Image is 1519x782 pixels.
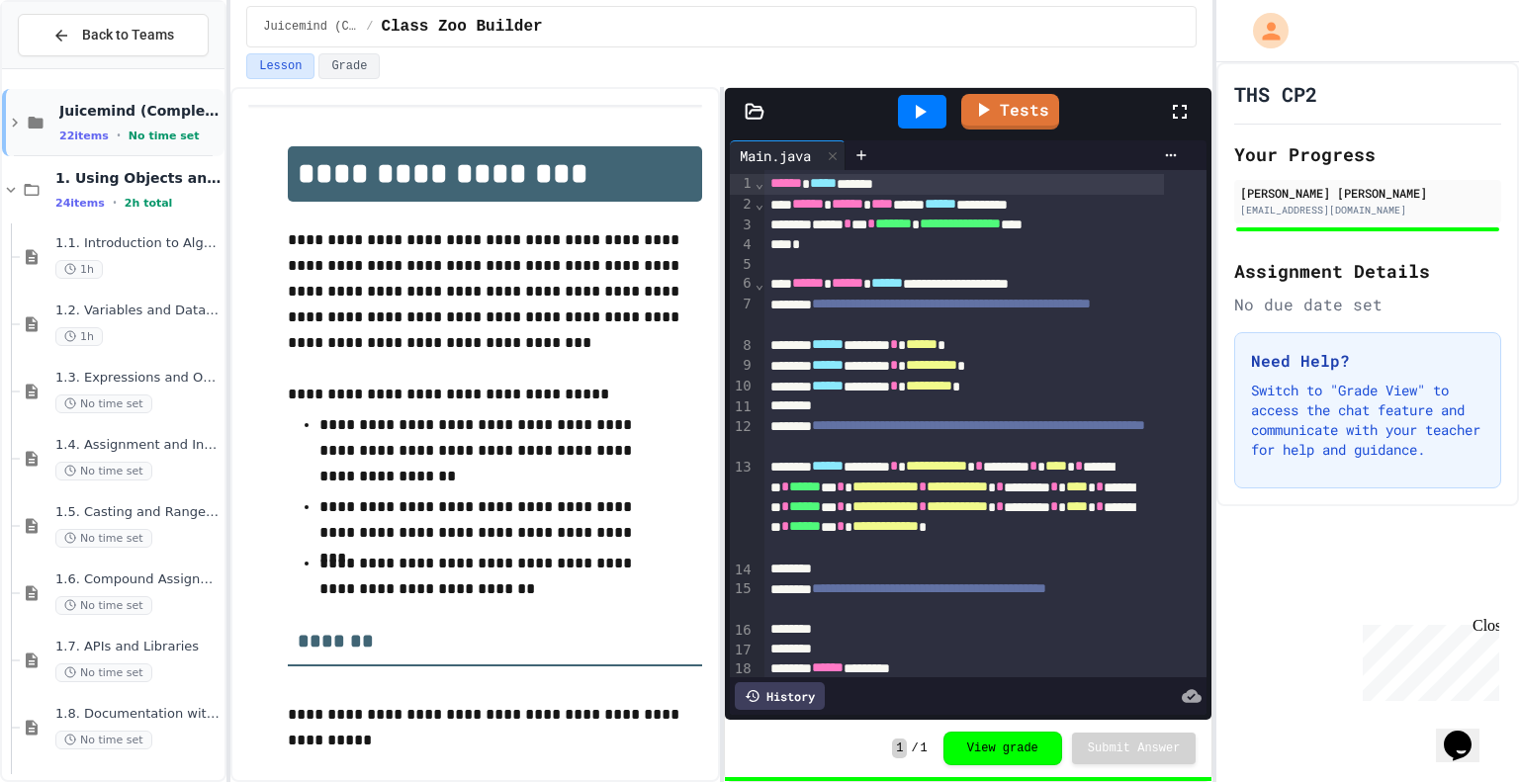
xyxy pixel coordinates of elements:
[125,197,173,210] span: 2h total
[55,169,221,187] span: 1. Using Objects and Methods
[730,641,755,660] div: 17
[55,639,221,655] span: 1.7. APIs and Libraries
[1251,381,1484,460] p: Switch to "Grade View" to access the chat feature and communicate with your teacher for help and ...
[1088,740,1181,756] span: Submit Answer
[55,437,221,454] span: 1.4. Assignment and Input
[117,128,121,143] span: •
[730,145,821,166] div: Main.java
[82,25,174,45] span: Back to Teams
[366,19,373,35] span: /
[730,417,755,459] div: 12
[730,579,755,621] div: 15
[129,130,200,142] span: No time set
[1234,80,1317,108] h1: THS CP2
[55,706,221,723] span: 1.8. Documentation with Comments and Preconditions
[55,663,152,682] span: No time set
[911,740,918,756] span: /
[55,394,152,413] span: No time set
[961,94,1059,130] a: Tests
[730,397,755,417] div: 11
[1232,8,1294,53] div: My Account
[730,216,755,236] div: 3
[1355,617,1499,701] iframe: chat widget
[59,102,221,120] span: Juicemind (Completed) Excersizes
[730,561,755,580] div: 14
[730,377,755,397] div: 10
[55,370,221,387] span: 1.3. Expressions and Output [New]
[755,196,764,212] span: Fold line
[730,274,755,295] div: 6
[730,621,755,641] div: 16
[55,596,152,615] span: No time set
[755,276,764,292] span: Fold line
[730,255,755,275] div: 5
[59,130,109,142] span: 22 items
[755,175,764,191] span: Fold line
[55,327,103,346] span: 1h
[730,195,755,216] div: 2
[1251,349,1484,373] h3: Need Help?
[55,197,105,210] span: 24 items
[113,195,117,211] span: •
[8,8,136,126] div: Chat with us now!Close
[18,14,209,56] button: Back to Teams
[730,174,755,195] div: 1
[892,739,907,758] span: 1
[1234,257,1501,285] h2: Assignment Details
[921,740,928,756] span: 1
[730,659,755,680] div: 18
[55,462,152,480] span: No time set
[246,53,314,79] button: Lesson
[730,356,755,377] div: 9
[55,303,221,319] span: 1.2. Variables and Data Types
[55,731,152,749] span: No time set
[263,19,358,35] span: Juicemind (Completed) Excersizes
[943,732,1062,765] button: View grade
[730,140,846,170] div: Main.java
[381,15,542,39] span: Class Zoo Builder
[1240,203,1495,217] div: [EMAIL_ADDRESS][DOMAIN_NAME]
[1072,733,1197,764] button: Submit Answer
[318,53,380,79] button: Grade
[1234,140,1501,168] h2: Your Progress
[55,571,221,588] span: 1.6. Compound Assignment Operators
[1240,184,1495,202] div: [PERSON_NAME] [PERSON_NAME]
[55,235,221,252] span: 1.1. Introduction to Algorithms, Programming, and Compilers
[55,260,103,279] span: 1h
[55,504,221,521] span: 1.5. Casting and Ranges of Values
[735,682,825,710] div: History
[1234,293,1501,316] div: No due date set
[730,235,755,255] div: 4
[730,295,755,336] div: 7
[730,458,755,561] div: 13
[730,336,755,357] div: 8
[55,529,152,548] span: No time set
[1436,703,1499,762] iframe: chat widget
